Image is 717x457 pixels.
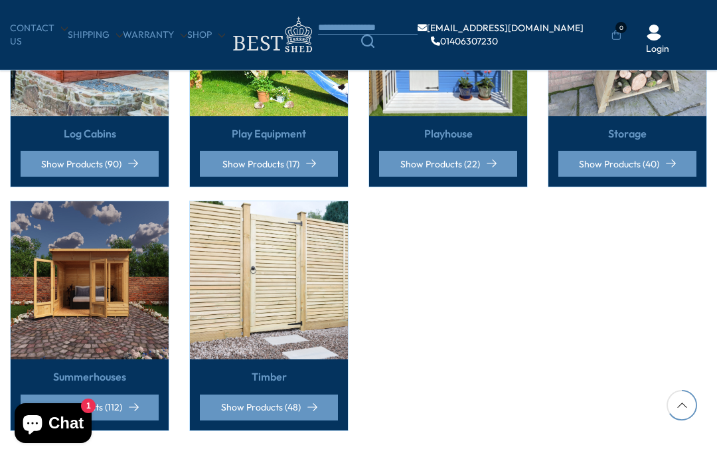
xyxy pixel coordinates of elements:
a: Log Cabins [64,126,116,141]
a: Show Products (90) [21,151,159,177]
a: [EMAIL_ADDRESS][DOMAIN_NAME] [418,23,584,33]
span: 0 [615,22,627,33]
a: Shop [187,29,225,42]
a: Show Products (40) [558,151,696,177]
a: Show Products (22) [379,151,517,177]
img: Summerhouses [11,201,169,359]
inbox-online-store-chat: Shopify online store chat [11,403,96,446]
img: Timber [190,201,348,359]
a: Warranty [123,29,187,42]
a: CONTACT US [10,22,68,48]
a: Playhouse [424,126,473,141]
a: Play Equipment [232,126,306,141]
a: Show Products (112) [21,395,159,420]
a: Search [318,35,418,48]
a: Show Products (48) [200,395,338,420]
img: User Icon [646,25,662,41]
a: Show Products (17) [200,151,338,177]
a: Shipping [68,29,123,42]
a: Timber [252,369,287,384]
img: logo [225,13,318,56]
a: Summerhouses [53,369,126,384]
a: 0 [611,29,621,42]
a: Login [646,43,669,56]
a: Storage [608,126,647,141]
a: 01406307230 [431,37,498,46]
